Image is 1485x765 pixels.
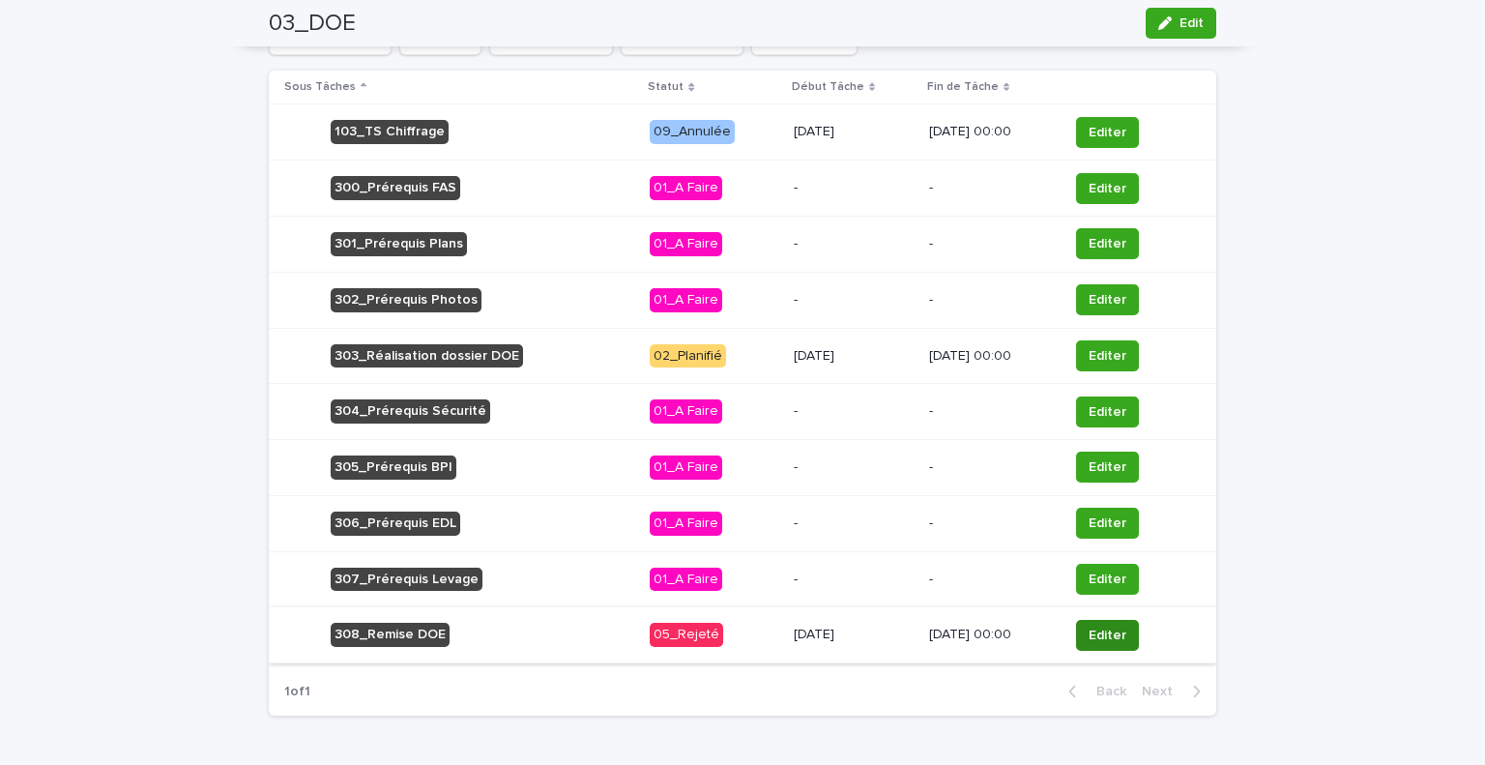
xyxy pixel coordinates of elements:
[331,120,449,144] div: 103_TS Chiffrage
[331,568,482,592] div: 307_Prérequis Levage
[1076,117,1139,148] button: Editer
[929,236,1053,252] p: -
[794,292,914,309] p: -
[331,623,450,647] div: 308_Remise DOE
[650,399,722,424] div: 01_A Faire
[929,403,1053,420] p: -
[1089,626,1126,645] span: Editer
[650,288,722,312] div: 01_A Faire
[650,568,722,592] div: 01_A Faire
[331,232,467,256] div: 301_Prérequis Plans
[794,459,914,476] p: -
[1089,179,1126,198] span: Editer
[794,627,914,643] p: [DATE]
[331,344,523,368] div: 303_Réalisation dossier DOE
[794,403,914,420] p: -
[1076,284,1139,315] button: Editer
[331,288,481,312] div: 302_Prérequis Photos
[1089,457,1126,477] span: Editer
[269,551,1216,607] tr: 307_Prérequis Levage01_A Faire--Editer
[929,627,1053,643] p: [DATE] 00:00
[331,456,456,480] div: 305_Prérequis BPI
[1089,514,1126,533] span: Editer
[331,399,490,424] div: 304_Prérequis Sécurité
[650,176,722,200] div: 01_A Faire
[269,440,1216,496] tr: 305_Prérequis BPI01_A Faire--Editer
[1146,8,1216,39] button: Edit
[1089,234,1126,253] span: Editer
[1134,683,1216,700] button: Next
[1076,397,1139,427] button: Editer
[648,76,684,98] p: Statut
[269,384,1216,440] tr: 304_Prérequis Sécurité01_A Faire--Editer
[650,344,726,368] div: 02_Planifié
[1085,685,1126,698] span: Back
[1076,228,1139,259] button: Editer
[794,124,914,140] p: [DATE]
[1089,402,1126,422] span: Editer
[331,512,460,536] div: 306_Prérequis EDL
[650,456,722,480] div: 01_A Faire
[269,607,1216,663] tr: 308_Remise DOE05_Rejeté[DATE][DATE] 00:00Editer
[929,459,1053,476] p: -
[794,572,914,588] p: -
[929,292,1053,309] p: -
[1076,452,1139,483] button: Editer
[284,76,356,98] p: Sous Tâches
[794,515,914,532] p: -
[650,120,735,144] div: 09_Annulée
[929,180,1053,196] p: -
[929,348,1053,365] p: [DATE] 00:00
[269,161,1216,217] tr: 300_Prérequis FAS01_A Faire--Editer
[1076,564,1139,595] button: Editer
[1076,620,1139,651] button: Editer
[929,124,1053,140] p: [DATE] 00:00
[929,515,1053,532] p: -
[269,272,1216,328] tr: 302_Prérequis Photos01_A Faire--Editer
[1089,570,1126,589] span: Editer
[1076,173,1139,204] button: Editer
[269,328,1216,384] tr: 303_Réalisation dossier DOE02_Planifié[DATE][DATE] 00:00Editer
[794,236,914,252] p: -
[1053,683,1134,700] button: Back
[794,348,914,365] p: [DATE]
[650,623,723,647] div: 05_Rejeté
[1089,346,1126,366] span: Editer
[1179,16,1204,30] span: Edit
[331,176,460,200] div: 300_Prérequis FAS
[1076,508,1139,539] button: Editer
[1089,290,1126,309] span: Editer
[269,104,1216,161] tr: 103_TS Chiffrage09_Annulée[DATE][DATE] 00:00Editer
[794,180,914,196] p: -
[269,216,1216,272] tr: 301_Prérequis Plans01_A Faire--Editer
[792,76,864,98] p: Début Tâche
[269,495,1216,551] tr: 306_Prérequis EDL01_A Faire--Editer
[1089,123,1126,142] span: Editer
[650,232,722,256] div: 01_A Faire
[929,572,1053,588] p: -
[927,76,999,98] p: Fin de Tâche
[269,10,356,38] h2: 03_DOE
[269,668,326,716] p: 1 of 1
[1076,340,1139,371] button: Editer
[650,512,722,536] div: 01_A Faire
[1142,685,1184,698] span: Next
